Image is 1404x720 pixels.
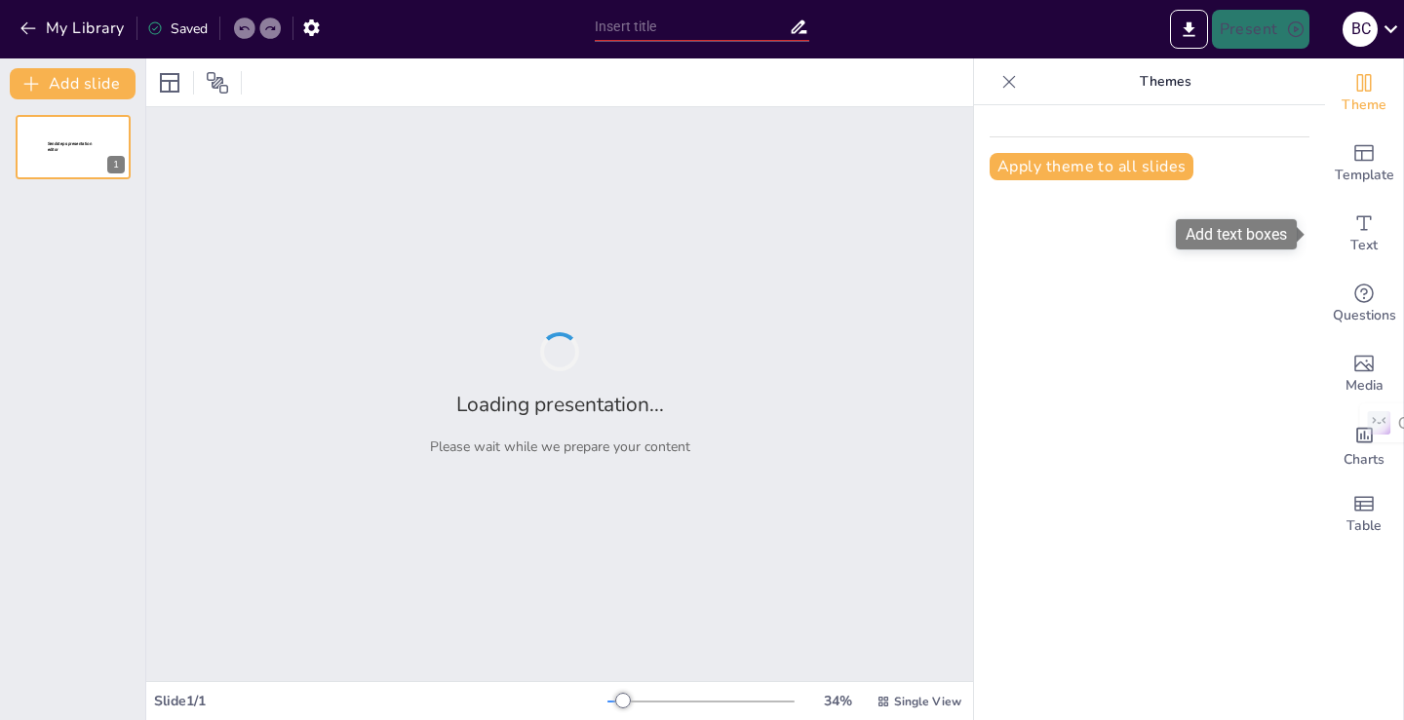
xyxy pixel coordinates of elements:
[1343,12,1378,47] div: В С
[894,694,961,709] span: Single View
[456,391,664,418] h2: Loading presentation...
[1325,58,1403,129] div: Change the overall theme
[430,437,690,456] p: Please wait while we prepare your content
[206,71,229,95] span: Position
[1212,10,1309,49] button: Present
[107,156,125,173] div: 1
[10,68,136,99] button: Add slide
[1325,479,1403,549] div: Add a table
[1176,219,1297,249] div: Add text boxes
[1342,95,1386,116] span: Theme
[1350,235,1378,256] span: Text
[1025,58,1306,105] p: Themes
[814,692,861,710] div: 34 %
[154,692,607,710] div: Slide 1 / 1
[595,13,789,41] input: Insert title
[1333,305,1396,326] span: Questions
[1325,339,1403,409] div: Add images, graphics, shapes or video
[147,19,208,38] div: Saved
[1325,199,1403,269] div: Add text boxes
[1325,409,1403,479] div: Add charts and graphs
[1335,165,1394,186] span: Template
[1345,375,1384,397] span: Media
[48,141,92,152] span: Sendsteps presentation editor
[1344,449,1384,471] span: Charts
[990,153,1193,180] button: Apply theme to all slides
[16,115,131,179] div: 1
[1325,269,1403,339] div: Get real-time input from your audience
[154,67,185,98] div: Layout
[15,13,133,44] button: My Library
[1170,10,1208,49] button: Export to PowerPoint
[1325,129,1403,199] div: Add ready made slides
[1346,515,1382,537] span: Table
[1343,10,1378,49] button: В С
